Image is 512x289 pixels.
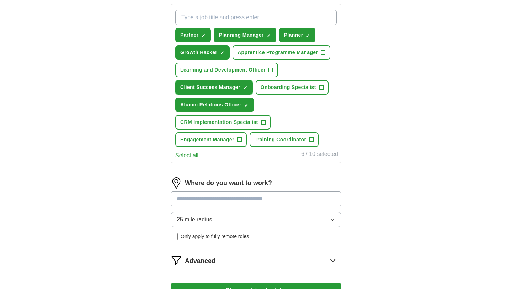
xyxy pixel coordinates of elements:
span: Planner [284,31,303,39]
span: Partner [180,31,198,39]
span: ✓ [243,85,247,91]
button: Planner✓ [279,28,316,42]
span: Training Coordinator [255,136,306,143]
button: Growth Hacker✓ [175,45,230,60]
img: location.png [171,177,182,189]
button: Client Success Manager✓ [175,80,253,95]
input: Type a job title and press enter [175,10,337,25]
span: 25 mile radius [177,215,212,224]
button: Onboarding Specialist [256,80,329,95]
span: ✓ [244,103,249,108]
span: ✓ [220,50,224,56]
button: Engagement Manager [175,132,247,147]
span: Learning and Development Officer [180,66,266,74]
img: filter [171,254,182,266]
input: Only apply to fully remote roles [171,233,178,240]
span: Client Success Manager [180,84,240,91]
span: Growth Hacker [180,49,217,56]
span: Only apply to fully remote roles [181,233,249,240]
span: Planning Manager [219,31,263,39]
button: Partner✓ [175,28,211,42]
span: Engagement Manager [180,136,234,143]
label: Where do you want to work? [185,178,272,188]
button: Training Coordinator [250,132,319,147]
span: Apprentice Programme Manager [238,49,318,56]
span: Onboarding Specialist [261,84,316,91]
span: Advanced [185,256,215,266]
button: Alumni Relations Officer✓ [175,98,254,112]
span: ✓ [306,33,310,38]
span: Alumni Relations Officer [180,101,241,109]
span: ✓ [267,33,271,38]
span: ✓ [201,33,206,38]
button: Apprentice Programme Manager [233,45,330,60]
button: 25 mile radius [171,212,341,227]
span: CRM Implementation Specialist [180,119,258,126]
button: Select all [175,151,198,160]
button: CRM Implementation Specialist [175,115,271,130]
div: 6 / 10 selected [301,150,338,160]
button: Planning Manager✓ [214,28,276,42]
button: Learning and Development Officer [175,63,278,77]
